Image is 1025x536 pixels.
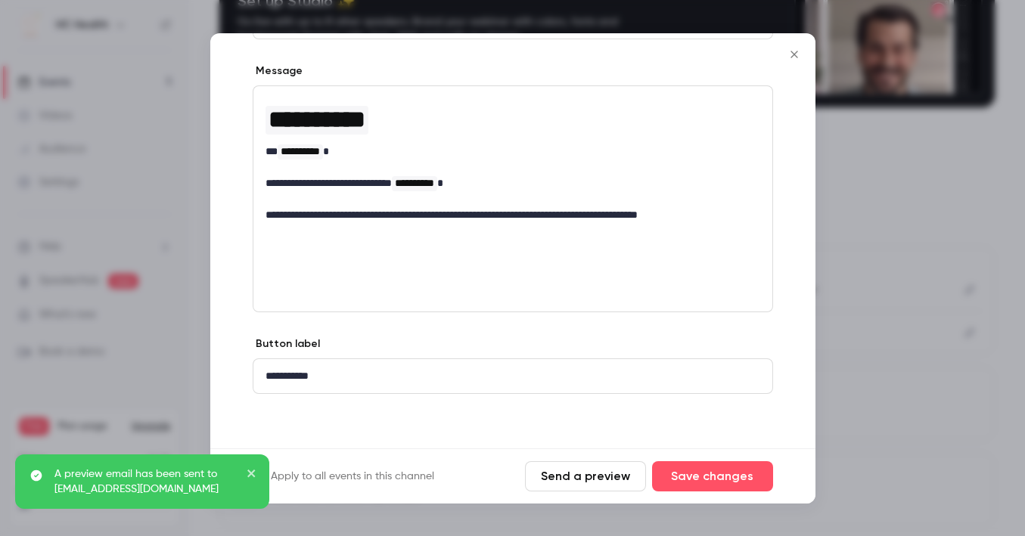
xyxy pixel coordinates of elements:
div: editor [253,86,772,232]
label: Button label [253,336,320,352]
p: A preview email has been sent to [EMAIL_ADDRESS][DOMAIN_NAME] [54,466,236,497]
button: close [247,466,257,485]
label: Apply to all events in this channel [253,469,434,484]
button: Close [779,39,809,70]
div: editor [253,359,772,393]
button: Save changes [652,461,773,491]
button: Send a preview [525,461,646,491]
label: Message [253,64,303,79]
